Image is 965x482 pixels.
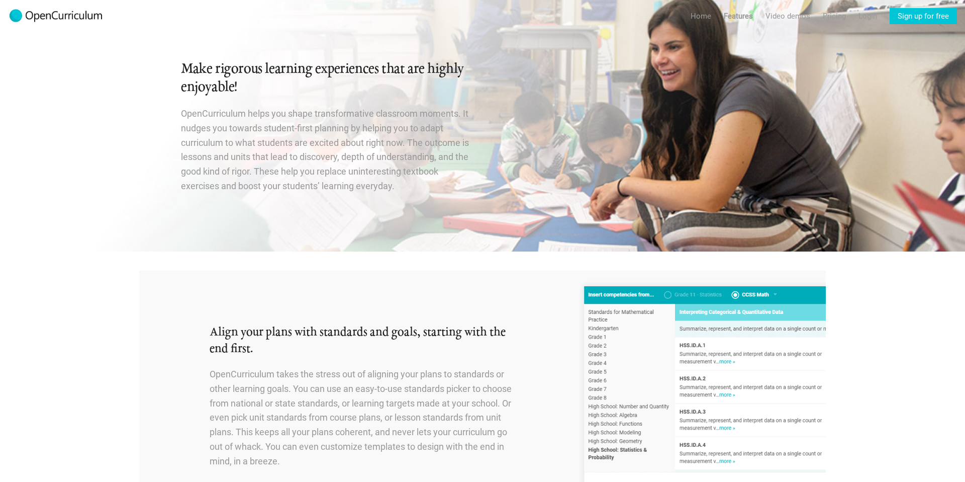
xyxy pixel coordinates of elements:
p: OpenCurriculum helps you shape transformative classroom moments. It nudges you towards student-fi... [181,107,470,194]
a: Sign up for free [890,8,957,24]
h1: Make rigorous learning experiences that are highly enjoyable! [181,60,470,97]
a: Login [858,8,877,24]
img: 2017-logo-m.png [8,8,104,24]
a: Pricing [823,8,846,24]
a: Features [724,8,753,24]
a: Home [691,8,711,24]
h2: Align your plans with standards and goals, starting with the end first. [210,325,513,357]
a: Video demos [765,8,810,24]
p: OpenCurriculum takes the stress out of aligning your plans to standards or other learning goals. ... [210,367,513,469]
